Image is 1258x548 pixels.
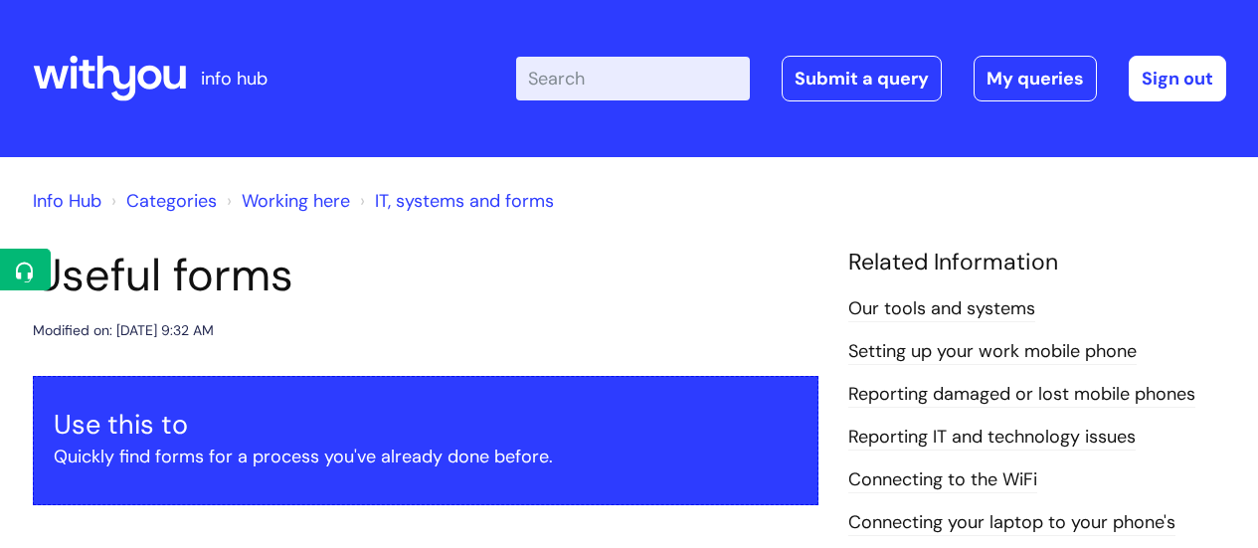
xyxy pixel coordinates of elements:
a: My queries [974,56,1097,101]
h3: Use this to [54,409,798,441]
li: Working here [222,185,350,217]
a: IT, systems and forms [375,189,554,213]
p: Quickly find forms for a process you've already done before. [54,441,798,472]
a: Reporting damaged or lost mobile phones [848,382,1195,408]
li: Solution home [106,185,217,217]
input: Search [516,57,750,100]
h1: Useful forms [33,249,818,302]
a: Reporting IT and technology issues [848,425,1136,451]
a: Categories [126,189,217,213]
a: Sign out [1129,56,1226,101]
p: info hub [201,63,268,94]
a: Connecting to the WiFi [848,467,1037,493]
a: Info Hub [33,189,101,213]
a: Our tools and systems [848,296,1035,322]
div: | - [516,56,1226,101]
h4: Related Information [848,249,1226,276]
li: IT, systems and forms [355,185,554,217]
a: Working here [242,189,350,213]
a: Submit a query [782,56,942,101]
a: Setting up your work mobile phone [848,339,1137,365]
div: Modified on: [DATE] 9:32 AM [33,318,214,343]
